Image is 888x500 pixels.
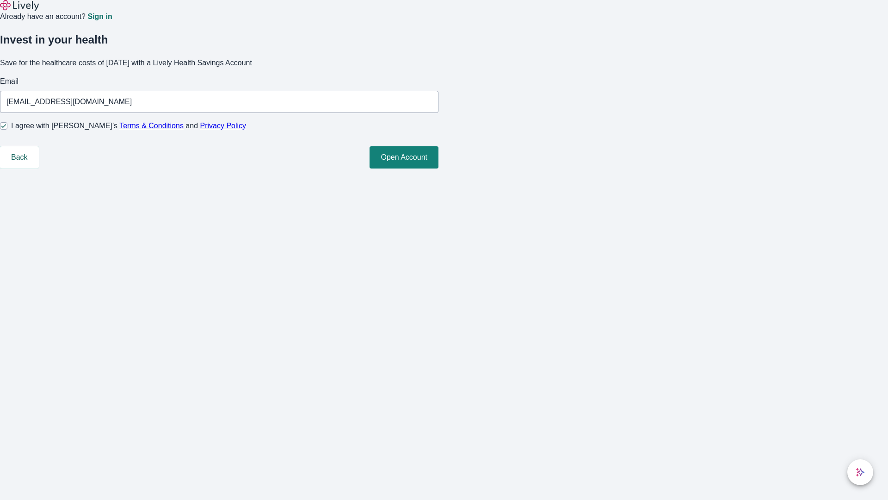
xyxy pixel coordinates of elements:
a: Terms & Conditions [119,122,184,130]
svg: Lively AI Assistant [856,468,865,477]
span: I agree with [PERSON_NAME]’s and [11,120,246,131]
a: Privacy Policy [200,122,247,130]
button: Open Account [370,146,438,169]
a: Sign in [87,13,112,20]
button: chat [847,459,873,485]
